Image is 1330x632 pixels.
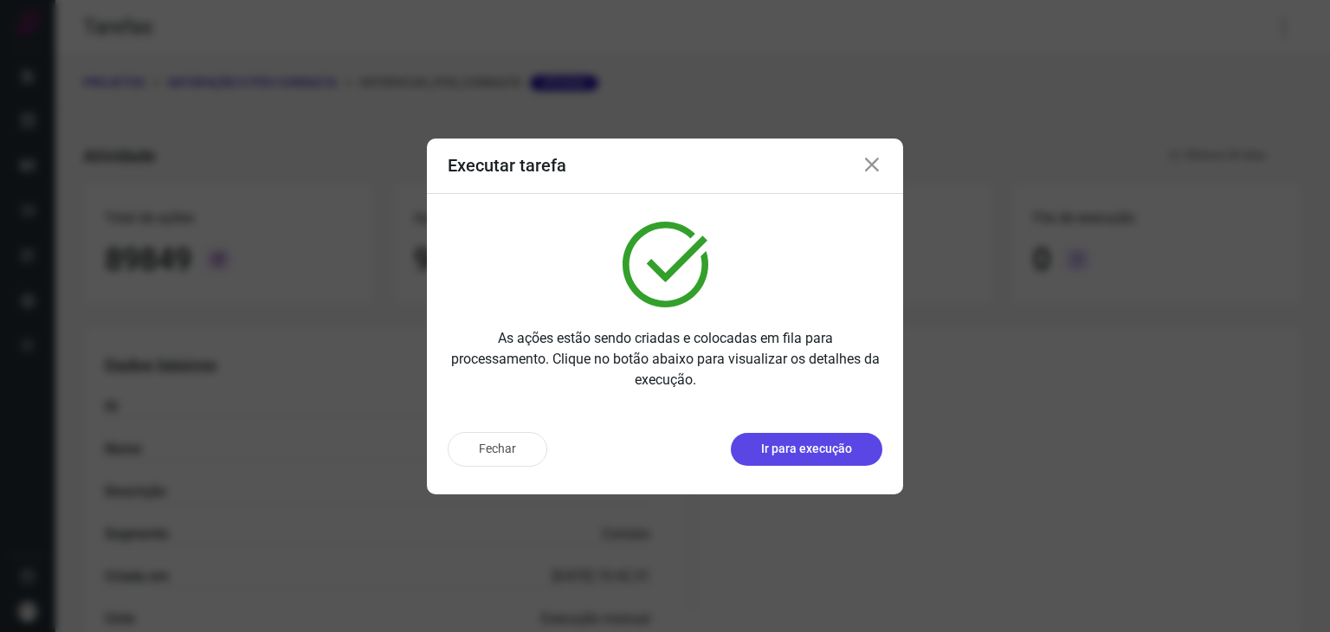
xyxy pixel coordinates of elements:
[448,432,547,467] button: Fechar
[623,222,708,307] img: verified.svg
[731,433,882,466] button: Ir para execução
[448,328,882,390] p: As ações estão sendo criadas e colocadas em fila para processamento. Clique no botão abaixo para ...
[761,440,852,458] p: Ir para execução
[448,155,566,176] h3: Executar tarefa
